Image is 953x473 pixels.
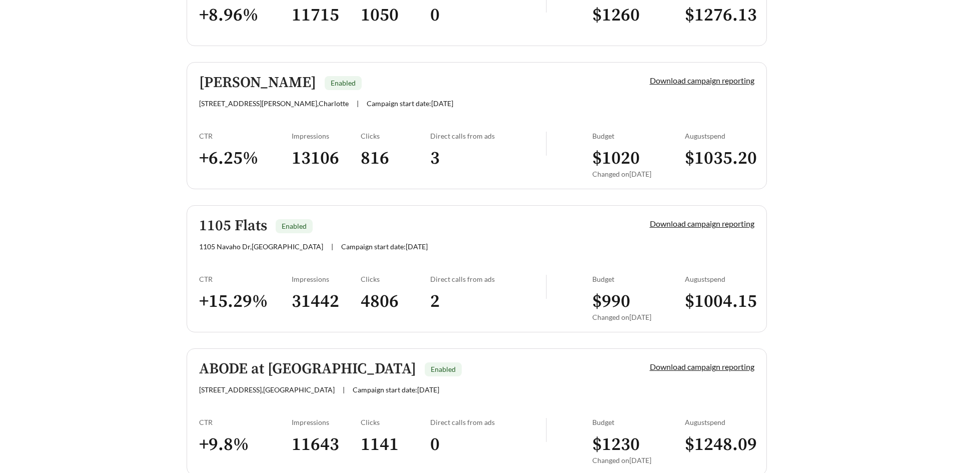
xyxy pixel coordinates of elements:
[199,433,292,456] h3: + 9.8 %
[341,242,428,251] span: Campaign start date: [DATE]
[546,418,547,442] img: line
[650,219,754,228] a: Download campaign reporting
[361,290,430,313] h3: 4806
[592,418,685,426] div: Budget
[187,62,767,189] a: [PERSON_NAME]Enabled[STREET_ADDRESS][PERSON_NAME],Charlotte|Campaign start date:[DATE]Download ca...
[199,361,416,377] h5: ABODE at [GEOGRAPHIC_DATA]
[592,4,685,27] h3: $ 1260
[361,147,430,170] h3: 816
[199,385,335,394] span: [STREET_ADDRESS] , [GEOGRAPHIC_DATA]
[430,147,546,170] h3: 3
[292,275,361,283] div: Impressions
[431,365,456,373] span: Enabled
[331,79,356,87] span: Enabled
[592,290,685,313] h3: $ 990
[292,290,361,313] h3: 31442
[546,132,547,156] img: line
[199,4,292,27] h3: + 8.96 %
[199,290,292,313] h3: + 15.29 %
[430,433,546,456] h3: 0
[199,75,316,91] h5: [PERSON_NAME]
[357,99,359,108] span: |
[685,132,754,140] div: August spend
[430,4,546,27] h3: 0
[546,275,547,299] img: line
[199,147,292,170] h3: + 6.25 %
[367,99,453,108] span: Campaign start date: [DATE]
[685,290,754,313] h3: $ 1004.15
[361,418,430,426] div: Clicks
[430,132,546,140] div: Direct calls from ads
[592,275,685,283] div: Budget
[685,433,754,456] h3: $ 1248.09
[361,433,430,456] h3: 1141
[650,362,754,371] a: Download campaign reporting
[361,4,430,27] h3: 1050
[292,132,361,140] div: Impressions
[685,275,754,283] div: August spend
[592,132,685,140] div: Budget
[199,275,292,283] div: CTR
[199,218,267,234] h5: 1105 Flats
[282,222,307,230] span: Enabled
[199,242,323,251] span: 1105 Navaho Dr , [GEOGRAPHIC_DATA]
[592,456,685,464] div: Changed on [DATE]
[592,433,685,456] h3: $ 1230
[592,170,685,178] div: Changed on [DATE]
[430,418,546,426] div: Direct calls from ads
[292,4,361,27] h3: 11715
[685,4,754,27] h3: $ 1276.13
[592,313,685,321] div: Changed on [DATE]
[361,132,430,140] div: Clicks
[353,385,439,394] span: Campaign start date: [DATE]
[199,132,292,140] div: CTR
[199,99,349,108] span: [STREET_ADDRESS][PERSON_NAME] , Charlotte
[685,147,754,170] h3: $ 1035.20
[187,205,767,332] a: 1105 FlatsEnabled1105 Navaho Dr,[GEOGRAPHIC_DATA]|Campaign start date:[DATE]Download campaign rep...
[685,418,754,426] div: August spend
[292,433,361,456] h3: 11643
[430,275,546,283] div: Direct calls from ads
[592,147,685,170] h3: $ 1020
[199,418,292,426] div: CTR
[331,242,333,251] span: |
[343,385,345,394] span: |
[292,147,361,170] h3: 13106
[430,290,546,313] h3: 2
[650,76,754,85] a: Download campaign reporting
[361,275,430,283] div: Clicks
[292,418,361,426] div: Impressions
